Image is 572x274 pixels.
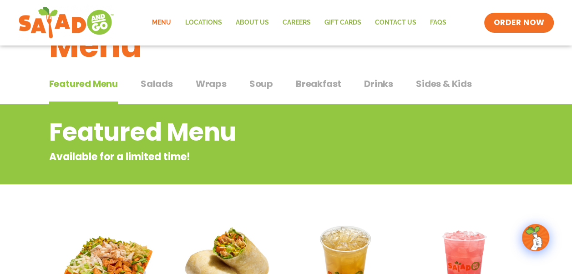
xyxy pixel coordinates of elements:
[178,12,228,33] a: Locations
[416,77,472,91] span: Sides & Kids
[523,225,548,250] img: wpChatIcon
[368,12,423,33] a: Contact Us
[49,77,118,91] span: Featured Menu
[196,77,227,91] span: Wraps
[364,77,393,91] span: Drinks
[317,12,368,33] a: GIFT CARDS
[49,21,523,70] h1: Menu
[49,149,450,164] p: Available for a limited time!
[49,114,450,151] h2: Featured Menu
[145,12,453,33] nav: Menu
[141,77,173,91] span: Salads
[18,5,114,41] img: new-SAG-logo-768×292
[249,77,273,91] span: Soup
[296,77,341,91] span: Breakfast
[145,12,178,33] a: Menu
[275,12,317,33] a: Careers
[484,13,553,33] a: ORDER NOW
[493,17,544,28] span: ORDER NOW
[228,12,275,33] a: About Us
[423,12,453,33] a: FAQs
[49,74,523,105] div: Tabbed content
